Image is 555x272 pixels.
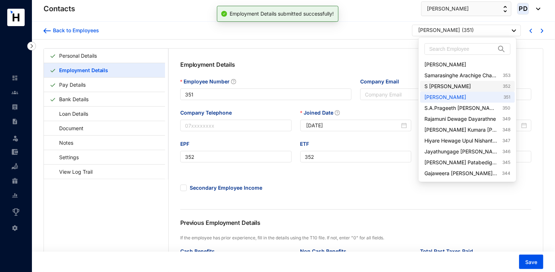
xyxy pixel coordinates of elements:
li: Home [6,71,23,85]
a: Notes [50,135,76,150]
a: Rajamuni Dewage Dayarathne349 [424,115,510,123]
li: Gratuity [6,174,23,188]
p: Contacts [44,4,75,14]
img: loan-unselected.d74d20a04637f2d15ab5.svg [12,163,18,170]
a: [PERSON_NAME] [424,61,510,68]
li: Payroll [6,100,23,114]
a: S.A.Prageeth [PERSON_NAME]350 [424,104,510,112]
a: Personal Details [56,48,100,63]
img: dropdown-black.8e83cc76930a90b1a4fdb6d089b7bf3a.svg [512,29,516,32]
div: [PERSON_NAME] [418,26,460,34]
span: Employment Details submitted successfully! [230,11,334,17]
a: Bank Details [56,92,91,107]
img: award_outlined.f30b2bda3bf6ea1bf3dd.svg [12,208,20,217]
img: up-down-arrow.74152d26bf9780fbf563ca9c90304185.svg [503,6,507,12]
label: ETF [300,140,314,148]
img: expense-unselected.2edcf0507c847f3e9e96.svg [12,149,18,155]
a: Jayathungage [PERSON_NAME]346 [424,148,510,155]
label: EPF [180,140,194,148]
li: Loan [6,159,23,174]
img: report-unselected.e6a6b4230fc7da01f883.svg [12,192,18,199]
a: [PERSON_NAME] [PERSON_NAME]343 [424,181,510,188]
li: Expenses [6,145,23,159]
a: [PERSON_NAME] Patabedige [PERSON_NAME] [PERSON_NAME]345 [424,159,510,166]
a: Document [50,121,86,136]
button: Save [519,255,543,269]
img: home-unselected.a29eae3204392db15eaf.svg [12,75,18,81]
span: Save [525,259,537,266]
span: [PERSON_NAME] [427,5,469,13]
img: payroll-unselected.b590312f920e76f0c668.svg [12,104,18,110]
a: Hiyare Hewage Upul Nishantha347 [424,137,510,144]
input: Search Employee [429,44,495,54]
div: Back to Employees [51,27,99,34]
label: Employee Number [180,78,241,86]
input: Company Telephone [180,120,292,131]
img: leave-unselected.2934df6273408c3f84d9.svg [12,135,19,142]
img: settings-unselected.1febfda315e6e19643a1.svg [12,225,18,231]
a: Pay Details [56,77,89,92]
button: [PERSON_NAME] [421,1,511,16]
a: [PERSON_NAME]351 [424,94,510,101]
p: If the employee has prior experience, fill in the details using the T10 file. If not, enter "0" f... [180,234,531,242]
img: arrow-backward-blue.96c47016eac47e06211658234db6edf5.svg [44,28,51,33]
img: dropdown-black.8e83cc76930a90b1a4fdb6d089b7bf3a.svg [533,8,540,10]
input: Employee Number [180,88,351,100]
label: Total Past Taxes Paid [420,247,478,255]
label: Company Telephone [180,109,237,117]
span: question-circle [231,79,236,84]
span: Secondary Employee Income [187,184,265,191]
img: chevron-right-blue.16c49ba0fe93ddb13f341d83a2dbca89.svg [541,29,543,33]
a: Samarasinghe Arachige Chamara Chamith [PERSON_NAME]353 [424,72,510,79]
input: Joined Date [307,121,400,129]
p: ( 351 ) [462,26,474,36]
p: Previous Employment Details [180,218,356,234]
img: nav-icon-right.af6afadce00d159da59955279c43614e.svg [27,42,36,50]
li: Contacts [6,85,23,100]
label: Company Email [360,78,404,86]
span: check-circle [221,11,227,17]
a: S [PERSON_NAME]352 [424,83,510,90]
li: Contracts [6,114,23,129]
a: Back to Employees [44,27,99,34]
input: Company Email [360,88,531,100]
span: question-circle [335,110,340,115]
a: Settings [50,150,81,165]
li: Reports [6,188,23,203]
input: EPF [180,151,292,162]
img: search.8ce656024d3affaeffe32e5b30621cb7.svg [497,45,506,53]
label: Joined Date [300,109,345,117]
input: ETF [300,151,412,162]
p: Employment Details [180,60,356,78]
img: chevron-left-blue.0fda5800d0a05439ff8ddef8047136d5.svg [530,29,532,33]
span: PD [519,5,527,12]
a: Employment Details [56,63,111,78]
img: people-unselected.118708e94b43a90eceab.svg [12,89,18,96]
label: Cash Benefits [180,247,220,255]
a: Loan Details [50,106,91,121]
a: Gajaweera [PERSON_NAME] [PERSON_NAME]344 [424,170,510,177]
img: contract-unselected.99e2b2107c0a7dd48938.svg [12,118,18,125]
label: Non Cash Benefits [300,247,352,255]
img: gratuity-unselected.a8c340787eea3cf492d7.svg [12,178,18,184]
a: View Log Trail [50,164,95,179]
a: [PERSON_NAME] Kumara [PERSON_NAME]348 [424,126,510,133]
